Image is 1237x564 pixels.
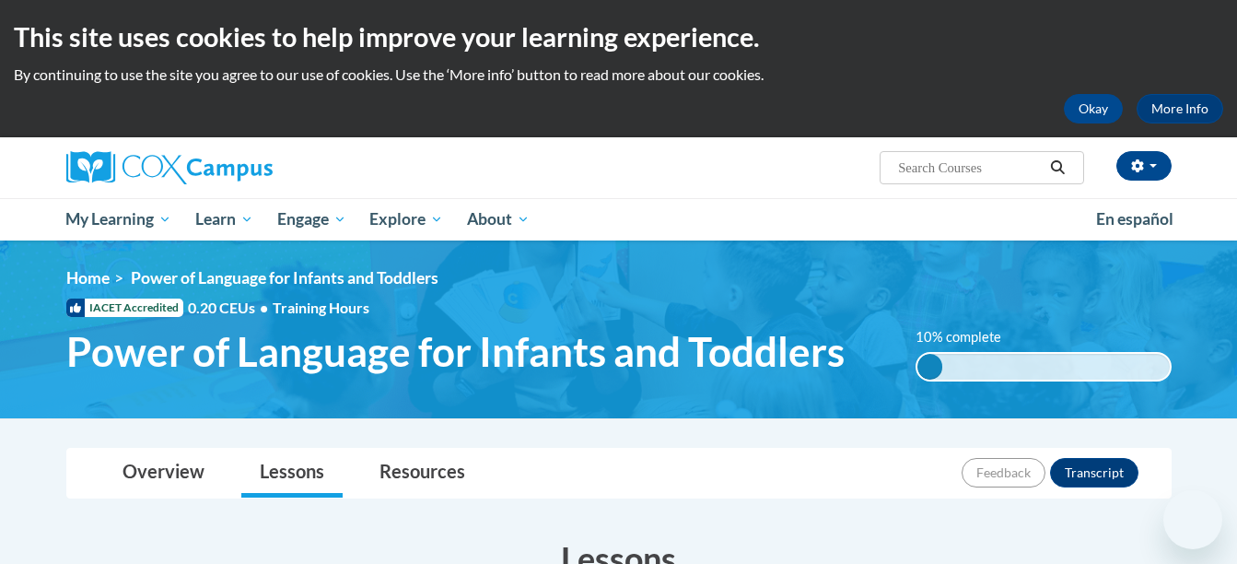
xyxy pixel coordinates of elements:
[1050,458,1138,488] button: Transcript
[896,157,1044,179] input: Search Courses
[188,298,273,318] span: 0.20 CEUs
[1137,94,1223,123] a: More Info
[1163,490,1222,549] iframe: Button to launch messaging window
[265,198,358,241] a: Engage
[1064,94,1123,123] button: Okay
[66,151,416,184] a: Cox Campus
[260,299,268,316] span: •
[277,208,346,230] span: Engage
[65,208,171,230] span: My Learning
[14,18,1223,55] h2: This site uses cookies to help improve your learning experience.
[467,208,530,230] span: About
[14,65,1223,85] p: By continuing to use the site you agree to our use of cookies. Use the ‘More info’ button to read...
[241,449,343,498] a: Lessons
[369,208,443,230] span: Explore
[66,268,110,288] a: Home
[273,299,369,316] span: Training Hours
[357,198,455,241] a: Explore
[916,327,1021,347] label: 10% complete
[183,198,265,241] a: Learn
[195,208,253,230] span: Learn
[917,354,942,380] div: 10% complete
[1116,151,1172,181] button: Account Settings
[39,198,1199,241] div: Main menu
[131,268,438,288] span: Power of Language for Infants and Toddlers
[66,327,845,376] span: Power of Language for Infants and Toddlers
[66,151,273,184] img: Cox Campus
[962,458,1045,488] button: Feedback
[1044,157,1071,179] button: Search
[54,198,184,241] a: My Learning
[1084,200,1185,239] a: En español
[455,198,542,241] a: About
[361,449,484,498] a: Resources
[1096,209,1173,229] span: En español
[66,299,183,317] span: IACET Accredited
[104,449,223,498] a: Overview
